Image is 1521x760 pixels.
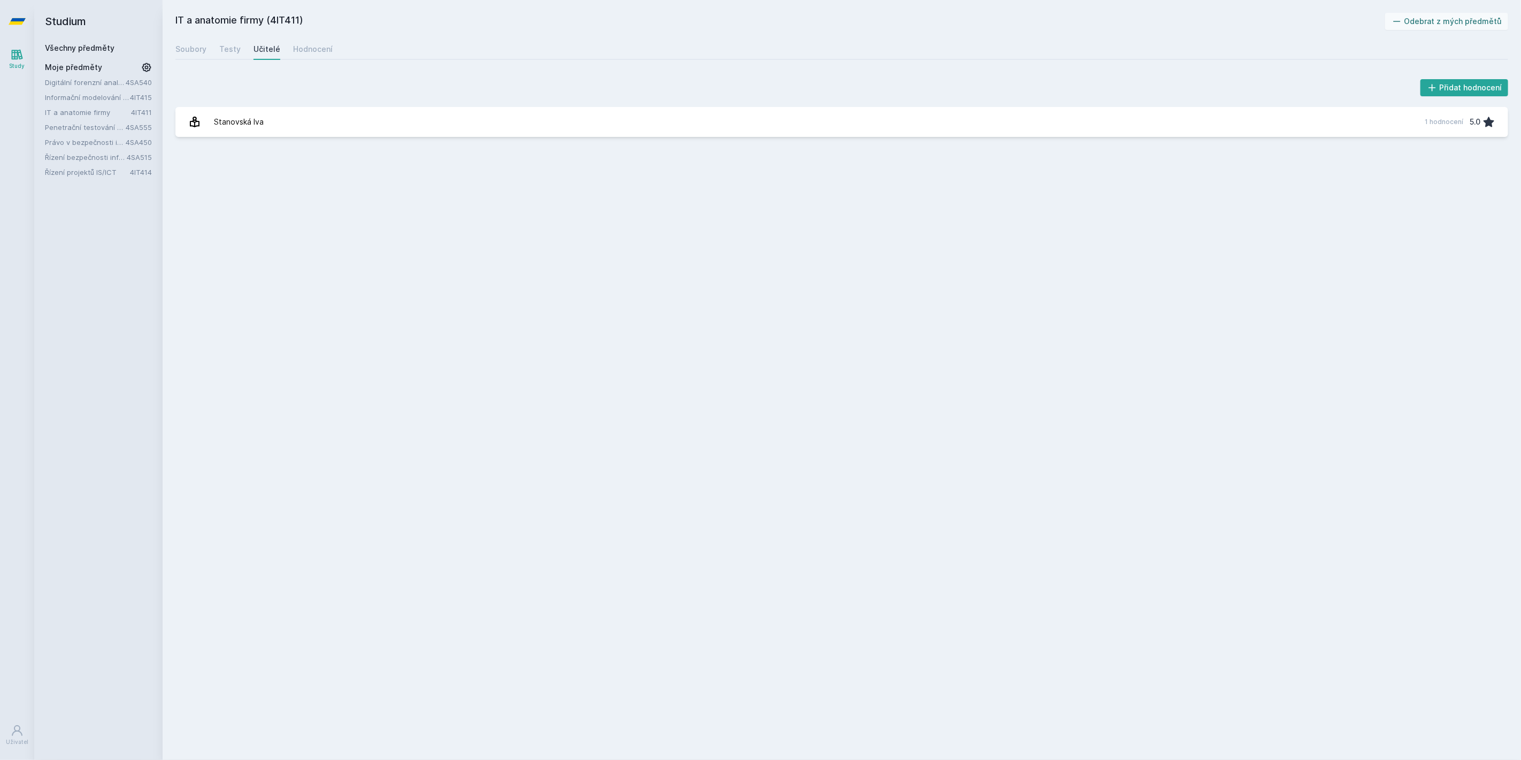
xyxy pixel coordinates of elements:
[293,39,333,60] a: Hodnocení
[219,39,241,60] a: Testy
[45,92,130,103] a: Informační modelování organizací
[293,44,333,55] div: Hodnocení
[45,107,131,118] a: IT a anatomie firmy
[131,108,152,117] a: 4IT411
[2,719,32,751] a: Uživatel
[126,78,152,87] a: 4SA540
[219,44,241,55] div: Testy
[45,43,114,52] a: Všechny předměty
[127,153,152,162] a: 4SA515
[45,152,127,163] a: Řízení bezpečnosti informačních systémů
[45,167,130,178] a: Řízení projektů IS/ICT
[130,93,152,102] a: 4IT415
[130,168,152,176] a: 4IT414
[175,39,206,60] a: Soubory
[1420,79,1509,96] button: Přidat hodnocení
[1425,118,1463,126] div: 1 hodnocení
[126,123,152,132] a: 4SA555
[175,107,1508,137] a: Stanovská Iva 1 hodnocení 5.0
[253,44,280,55] div: Učitelé
[45,122,126,133] a: Penetrační testování bezpečnosti IS
[10,62,25,70] div: Study
[253,39,280,60] a: Učitelé
[214,111,264,133] div: Stanovská Iva
[45,137,126,148] a: Právo v bezpečnosti informačních systémů
[45,77,126,88] a: Digitální forenzní analýza
[1385,13,1509,30] button: Odebrat z mých předmětů
[175,13,1385,30] h2: IT a anatomie firmy (4IT411)
[6,738,28,746] div: Uživatel
[2,43,32,75] a: Study
[1470,111,1480,133] div: 5.0
[45,62,102,73] span: Moje předměty
[175,44,206,55] div: Soubory
[126,138,152,147] a: 4SA450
